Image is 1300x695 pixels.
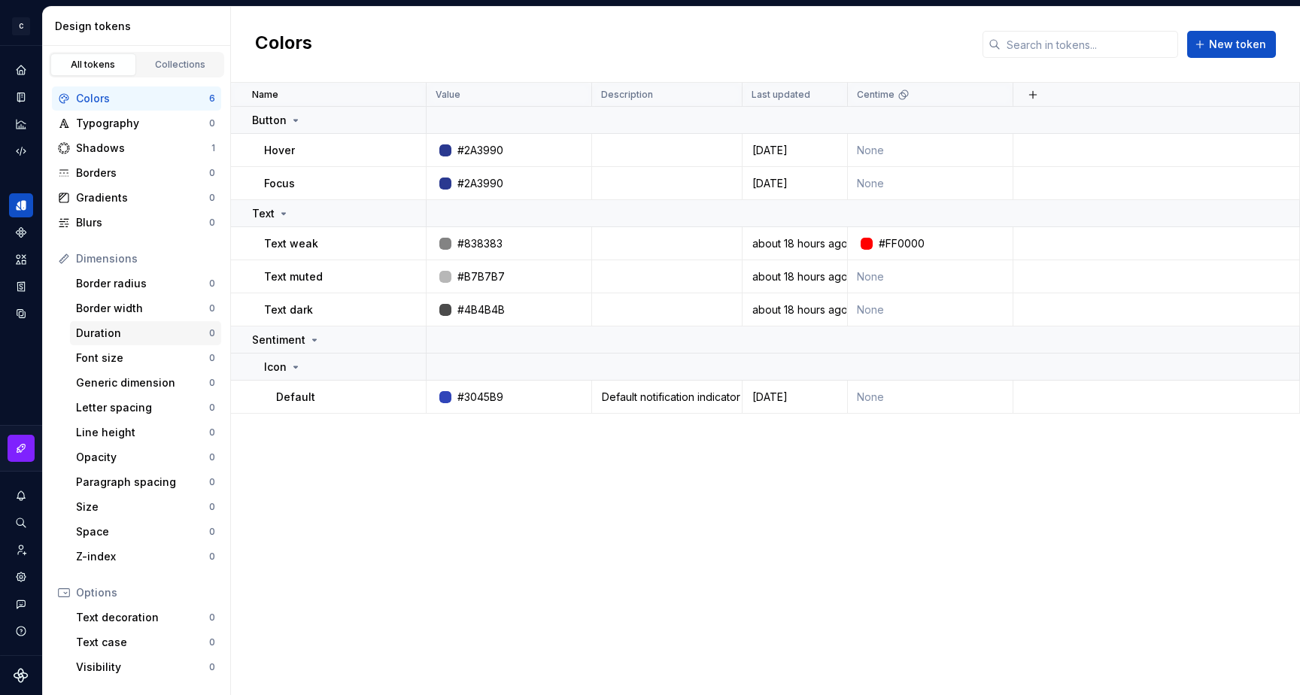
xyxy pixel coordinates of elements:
[209,278,215,290] div: 0
[3,10,39,42] button: C
[70,520,221,544] a: Space0
[457,302,505,317] div: #4B4B4B
[70,605,221,630] a: Text decoration0
[52,186,221,210] a: Gradients0
[264,302,313,317] p: Text dark
[52,211,221,235] a: Blurs0
[743,269,846,284] div: about 18 hours ago
[9,112,33,136] a: Analytics
[76,351,209,366] div: Font size
[76,375,209,390] div: Generic dimension
[436,89,460,101] p: Value
[1209,37,1266,52] span: New token
[601,89,653,101] p: Description
[76,276,209,291] div: Border radius
[70,495,221,519] a: Size0
[209,636,215,648] div: 0
[209,526,215,538] div: 0
[848,293,1013,326] td: None
[209,612,215,624] div: 0
[211,142,215,154] div: 1
[264,236,318,251] p: Text weak
[76,116,209,131] div: Typography
[457,176,503,191] div: #2A3990
[70,371,221,395] a: Generic dimension0
[9,511,33,535] button: Search ⌘K
[209,302,215,314] div: 0
[14,668,29,683] a: Supernova Logo
[209,117,215,129] div: 0
[56,59,131,71] div: All tokens
[76,660,209,675] div: Visibility
[879,236,925,251] div: #FF0000
[76,165,209,181] div: Borders
[264,269,323,284] p: Text muted
[9,139,33,163] a: Code automation
[12,17,30,35] div: C
[70,321,221,345] a: Duration0
[52,111,221,135] a: Typography0
[76,499,209,514] div: Size
[209,402,215,414] div: 0
[209,327,215,339] div: 0
[848,167,1013,200] td: None
[9,58,33,82] a: Home
[76,475,209,490] div: Paragraph spacing
[70,655,221,679] a: Visibility0
[1187,31,1276,58] button: New token
[457,143,503,158] div: #2A3990
[76,585,215,600] div: Options
[209,426,215,439] div: 0
[9,220,33,244] a: Components
[52,161,221,185] a: Borders0
[264,176,295,191] p: Focus
[9,302,33,326] a: Data sources
[209,501,215,513] div: 0
[76,251,215,266] div: Dimensions
[209,451,215,463] div: 0
[76,610,209,625] div: Text decoration
[76,549,209,564] div: Z-index
[9,85,33,109] a: Documentation
[857,89,895,101] p: Centime
[76,524,209,539] div: Space
[264,360,287,375] p: Icon
[52,86,221,111] a: Colors6
[9,592,33,616] button: Contact support
[209,167,215,179] div: 0
[209,476,215,488] div: 0
[457,269,505,284] div: #B7B7B7
[70,445,221,469] a: Opacity0
[70,630,221,654] a: Text case0
[70,346,221,370] a: Font size0
[76,450,209,465] div: Opacity
[52,136,221,160] a: Shadows1
[457,236,503,251] div: #838383
[848,134,1013,167] td: None
[743,390,846,405] div: [DATE]
[76,91,209,106] div: Colors
[9,565,33,589] a: Settings
[276,390,315,405] p: Default
[9,275,33,299] div: Storybook stories
[743,176,846,191] div: [DATE]
[457,390,503,405] div: #3045B9
[9,247,33,272] div: Assets
[209,217,215,229] div: 0
[209,377,215,389] div: 0
[743,302,846,317] div: about 18 hours ago
[143,59,218,71] div: Collections
[70,420,221,445] a: Line height0
[252,113,287,128] p: Button
[70,470,221,494] a: Paragraph spacing0
[848,381,1013,414] td: None
[743,236,846,251] div: about 18 hours ago
[76,215,209,230] div: Blurs
[55,19,224,34] div: Design tokens
[255,31,312,58] h2: Colors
